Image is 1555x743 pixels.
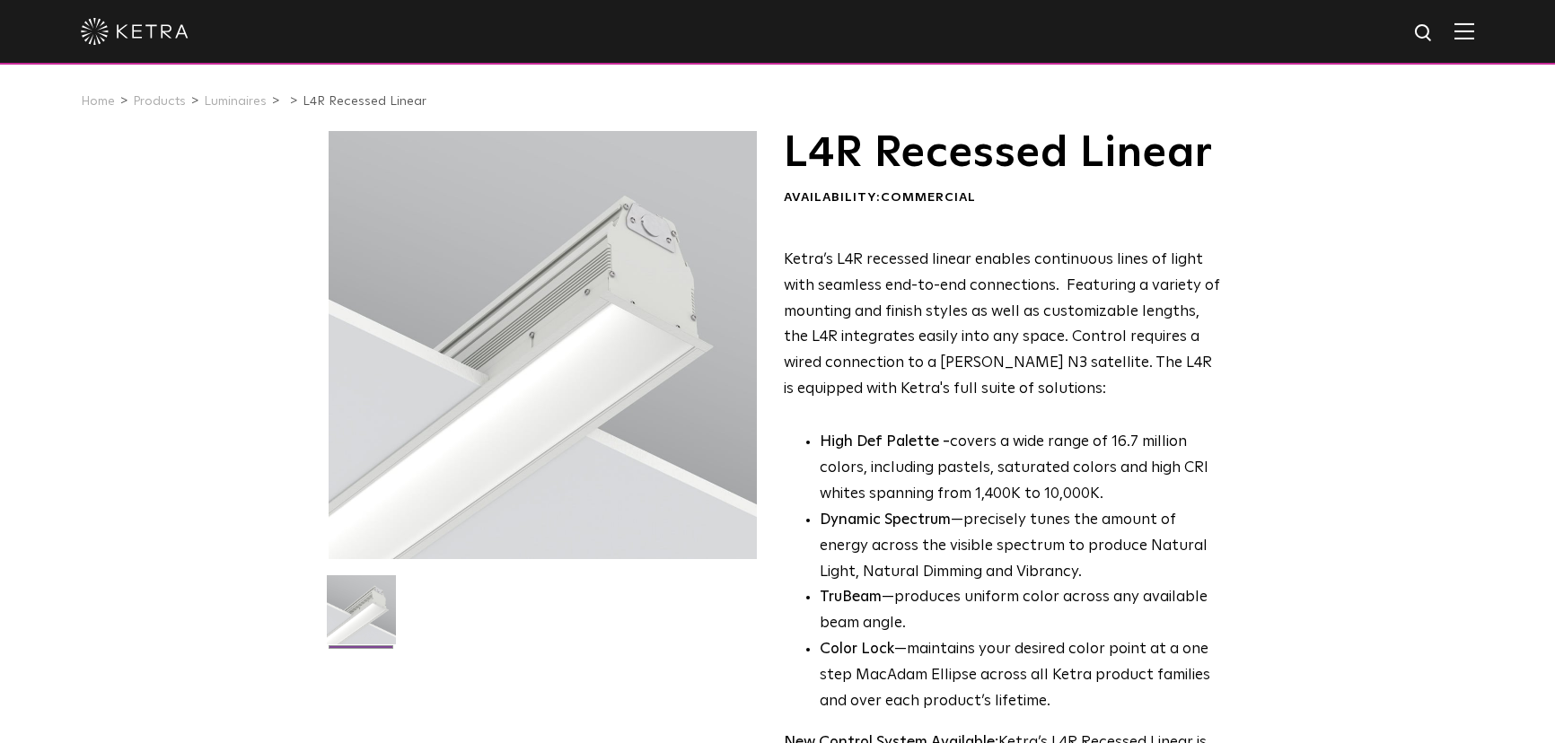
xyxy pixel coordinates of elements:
[81,95,115,108] a: Home
[1413,22,1436,45] img: search icon
[820,434,950,450] strong: High Def Palette -
[820,430,1221,508] p: covers a wide range of 16.7 million colors, including pastels, saturated colors and high CRI whit...
[820,642,894,657] strong: Color Lock
[1454,22,1474,39] img: Hamburger%20Nav.svg
[820,590,882,605] strong: TruBeam
[820,637,1221,715] li: —maintains your desired color point at a one step MacAdam Ellipse across all Ketra product famili...
[820,512,951,528] strong: Dynamic Spectrum
[784,248,1221,403] p: Ketra’s L4R recessed linear enables continuous lines of light with seamless end-to-end connection...
[81,18,189,45] img: ketra-logo-2019-white
[784,131,1221,176] h1: L4R Recessed Linear
[820,585,1221,637] li: —produces uniform color across any available beam angle.
[133,95,186,108] a: Products
[327,575,396,658] img: L4R-2021-Web-Square
[881,191,976,204] span: Commercial
[820,508,1221,586] li: —precisely tunes the amount of energy across the visible spectrum to produce Natural Light, Natur...
[204,95,267,108] a: Luminaires
[784,189,1221,207] div: Availability:
[303,95,426,108] a: L4R Recessed Linear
